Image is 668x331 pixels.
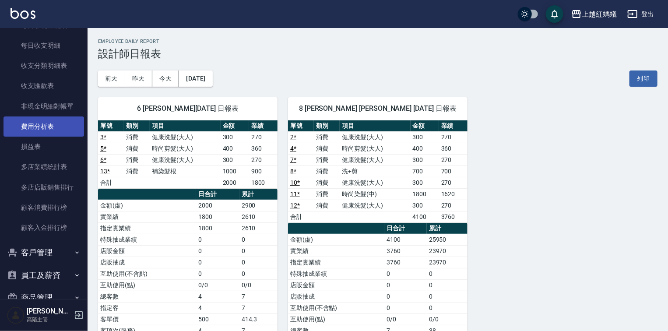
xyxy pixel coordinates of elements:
a: 顧客入金排行榜 [4,218,84,238]
td: 時尚剪髮(大人) [340,143,410,154]
td: 7 [239,302,278,313]
td: 7 [239,291,278,302]
th: 日合計 [384,223,427,234]
td: 消費 [314,177,340,188]
td: 互助使用(不含點) [98,268,196,279]
td: 0/0 [384,313,427,325]
button: 員工及薪資 [4,264,84,287]
th: 累計 [239,189,278,200]
td: 1800 [196,211,239,222]
th: 單號 [98,120,124,132]
td: 消費 [314,165,340,177]
td: 414.3 [239,313,278,325]
button: 登出 [624,6,657,22]
td: 400 [411,143,439,154]
a: 損益表 [4,137,84,157]
td: 300 [221,154,249,165]
td: 4100 [384,234,427,245]
td: 金額(虛) [288,234,384,245]
td: 0 [239,234,278,245]
td: 23970 [427,257,468,268]
td: 1800 [196,222,239,234]
td: 4 [196,291,239,302]
td: 互助使用(點) [98,279,196,291]
th: 日合計 [196,189,239,200]
td: 400 [221,143,249,154]
td: 1620 [439,188,468,200]
td: 700 [411,165,439,177]
td: 270 [439,200,468,211]
td: 2610 [239,211,278,222]
td: 消費 [124,165,150,177]
td: 900 [249,165,278,177]
td: 270 [439,177,468,188]
td: 25950 [427,234,468,245]
td: 270 [249,131,278,143]
td: 270 [249,154,278,165]
td: 健康洗髮(大人) [340,131,410,143]
td: 4100 [411,211,439,222]
button: 前天 [98,70,125,87]
td: 300 [221,131,249,143]
td: 270 [439,154,468,165]
th: 金額 [411,120,439,132]
p: 高階主管 [27,316,71,324]
td: 3760 [384,245,427,257]
button: save [546,5,563,23]
td: 0 [239,257,278,268]
td: 3760 [439,211,468,222]
td: 0 [239,245,278,257]
td: 0 [427,268,468,279]
th: 業績 [439,120,468,132]
td: 客單價 [98,313,196,325]
button: [DATE] [179,70,212,87]
td: 0 [196,234,239,245]
td: 0 [384,291,427,302]
td: 店販金額 [288,279,384,291]
table: a dense table [288,120,468,223]
td: 實業績 [98,211,196,222]
td: 4 [196,302,239,313]
td: 店販金額 [98,245,196,257]
th: 業績 [249,120,278,132]
td: 300 [411,177,439,188]
img: Person [7,306,25,324]
a: 每日收支明細 [4,35,84,56]
td: 消費 [314,200,340,211]
a: 顧客消費排行榜 [4,197,84,218]
td: 0 [427,279,468,291]
td: 0/0 [239,279,278,291]
h5: [PERSON_NAME] [27,307,71,316]
button: 列印 [629,70,657,87]
td: 健康洗髮(大人) [340,200,410,211]
button: 客戶管理 [4,241,84,264]
td: 互助使用(不含點) [288,302,384,313]
td: 合計 [288,211,314,222]
td: 消費 [314,143,340,154]
td: 1800 [249,177,278,188]
button: 今天 [152,70,179,87]
h2: Employee Daily Report [98,39,657,44]
td: 300 [411,154,439,165]
td: 0 [239,268,278,279]
td: 消費 [314,154,340,165]
button: 昨天 [125,70,152,87]
td: 0 [196,268,239,279]
td: 3760 [384,257,427,268]
td: 消費 [314,131,340,143]
td: 2610 [239,222,278,234]
th: 項目 [340,120,410,132]
a: 收支分類明細表 [4,56,84,76]
a: 多店業績統計表 [4,157,84,177]
td: 0 [427,291,468,302]
td: 店販抽成 [98,257,196,268]
td: 洗+剪 [340,165,410,177]
td: 0/0 [196,279,239,291]
td: 2000 [196,200,239,211]
td: 2900 [239,200,278,211]
td: 合計 [98,177,124,188]
table: a dense table [98,120,278,189]
td: 23970 [427,245,468,257]
td: 0/0 [427,313,468,325]
a: 多店店販銷售排行 [4,177,84,197]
